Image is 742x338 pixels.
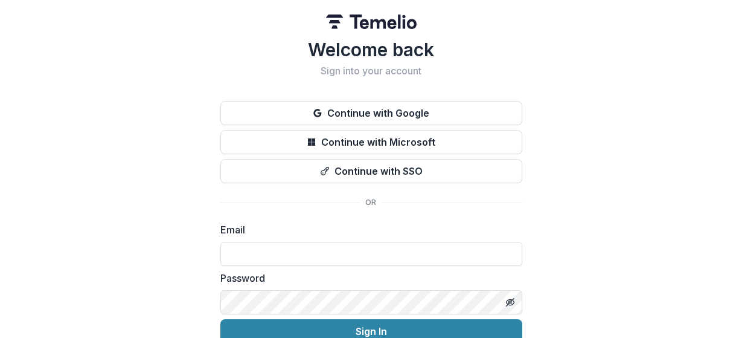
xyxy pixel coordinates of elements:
[220,39,522,60] h1: Welcome back
[220,130,522,154] button: Continue with Microsoft
[220,159,522,183] button: Continue with SSO
[220,223,515,237] label: Email
[220,271,515,285] label: Password
[326,15,417,29] img: Temelio
[220,101,522,125] button: Continue with Google
[501,293,520,312] button: Toggle password visibility
[220,65,522,77] h2: Sign into your account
